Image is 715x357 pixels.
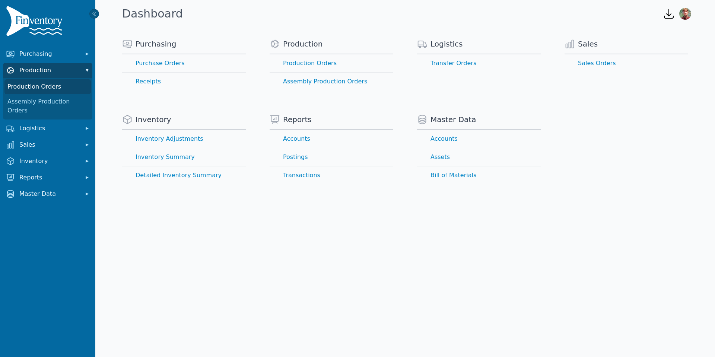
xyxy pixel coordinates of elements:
[3,63,92,78] button: Production
[19,124,79,133] span: Logistics
[19,173,79,182] span: Reports
[136,114,171,125] span: Inventory
[122,148,246,166] a: Inventory Summary
[122,54,246,72] a: Purchase Orders
[578,39,598,49] span: Sales
[6,6,66,39] img: Finventory
[270,166,393,184] a: Transactions
[3,137,92,152] button: Sales
[3,170,92,185] button: Reports
[430,114,476,125] span: Master Data
[122,7,183,20] h1: Dashboard
[417,54,541,72] a: Transfer Orders
[417,166,541,184] a: Bill of Materials
[122,73,246,90] a: Receipts
[270,148,393,166] a: Postings
[19,66,79,75] span: Production
[270,73,393,90] a: Assembly Production Orders
[283,114,312,125] span: Reports
[3,121,92,136] button: Logistics
[283,39,322,49] span: Production
[19,50,79,58] span: Purchasing
[19,157,79,166] span: Inventory
[122,166,246,184] a: Detailed Inventory Summary
[19,189,79,198] span: Master Data
[4,79,91,94] a: Production Orders
[3,154,92,169] button: Inventory
[136,39,176,49] span: Purchasing
[4,94,91,118] a: Assembly Production Orders
[270,130,393,148] a: Accounts
[270,54,393,72] a: Production Orders
[417,130,541,148] a: Accounts
[565,54,688,72] a: Sales Orders
[19,140,79,149] span: Sales
[679,8,691,20] img: Garrett Shevach
[417,148,541,166] a: Assets
[122,130,246,148] a: Inventory Adjustments
[3,47,92,61] button: Purchasing
[3,187,92,201] button: Master Data
[430,39,463,49] span: Logistics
